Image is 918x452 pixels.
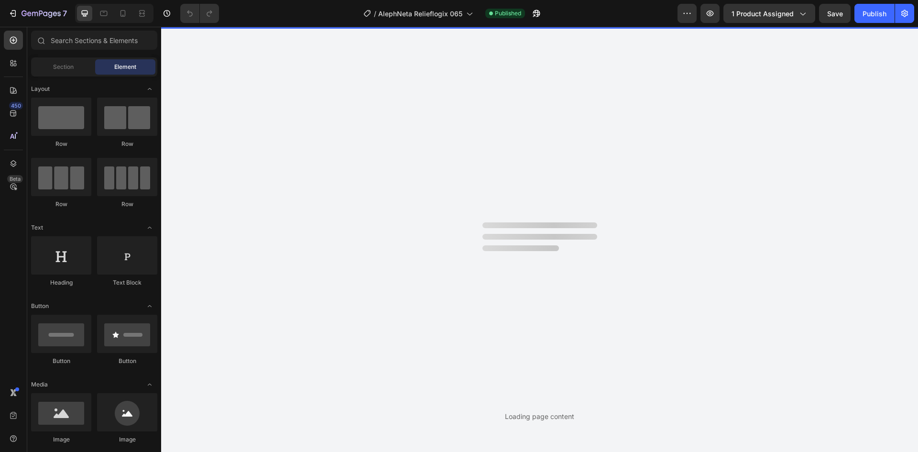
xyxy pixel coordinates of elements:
button: Publish [854,4,895,23]
div: Heading [31,278,91,287]
span: Media [31,380,48,389]
div: Image [97,435,157,444]
span: Toggle open [142,81,157,97]
div: Loading page content [505,411,574,421]
div: Publish [863,9,886,19]
div: Image [31,435,91,444]
span: Published [495,9,521,18]
p: 7 [63,8,67,19]
div: Row [97,200,157,209]
span: Toggle open [142,220,157,235]
span: Toggle open [142,377,157,392]
button: Save [819,4,851,23]
div: Row [31,200,91,209]
span: AlephNeta Relieflogix 065 [378,9,462,19]
span: Text [31,223,43,232]
div: 450 [9,102,23,110]
input: Search Sections & Elements [31,31,157,50]
button: 7 [4,4,71,23]
span: Layout [31,85,50,93]
div: Button [31,357,91,365]
div: Button [97,357,157,365]
div: Row [97,140,157,148]
div: Beta [7,175,23,183]
span: / [374,9,376,19]
span: 1 product assigned [732,9,794,19]
div: Text Block [97,278,157,287]
div: Row [31,140,91,148]
button: 1 product assigned [723,4,815,23]
span: Element [114,63,136,71]
span: Section [53,63,74,71]
span: Button [31,302,49,310]
span: Toggle open [142,298,157,314]
div: Undo/Redo [180,4,219,23]
span: Save [827,10,843,18]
